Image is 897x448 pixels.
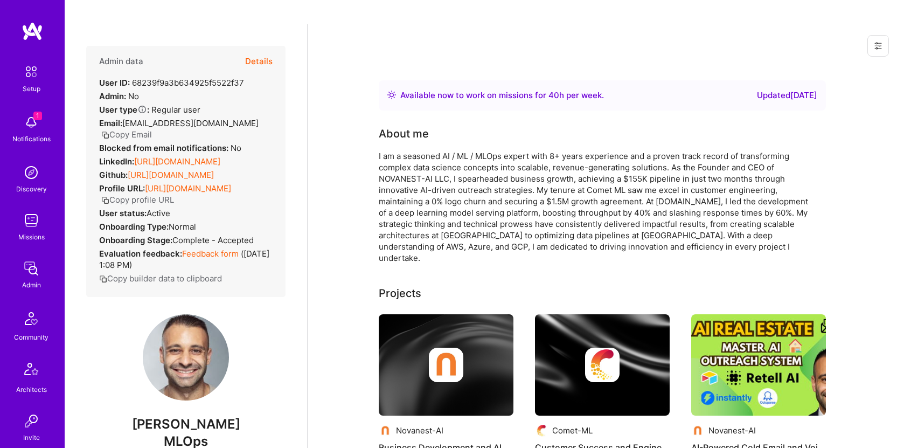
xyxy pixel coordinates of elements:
a: [URL][DOMAIN_NAME] [134,156,220,167]
div: Available now to work on missions for h per week . [400,89,604,102]
div: Community [14,332,48,343]
div: Projects [379,285,421,301]
div: Updated [DATE] [757,89,817,102]
strong: Onboarding Type: [99,222,169,232]
i: icon Copy [101,196,109,204]
img: Architects [18,358,44,384]
a: [URL][DOMAIN_NAME] [145,183,231,194]
div: Setup [23,83,40,94]
span: Active [147,208,170,218]
img: Invite [20,410,42,432]
a: [URL][DOMAIN_NAME] [128,170,214,180]
strong: Blocked from email notifications: [99,143,231,153]
div: Invite [23,432,40,443]
img: Company logo [429,348,463,382]
img: Company logo [691,424,704,437]
button: Copy Email [101,129,152,140]
div: Missions [18,231,45,243]
strong: Email: [99,118,122,128]
span: 1 [33,112,42,120]
img: cover [379,314,513,416]
h4: Admin data [99,57,143,66]
img: admin teamwork [20,258,42,279]
button: Copy builder data to clipboard [99,273,222,284]
span: [EMAIL_ADDRESS][DOMAIN_NAME] [122,118,259,128]
i: icon Copy [101,131,109,139]
div: Admin [22,279,41,291]
img: Company logo [535,424,548,437]
img: bell [20,112,42,133]
strong: Admin: [99,91,126,101]
img: discovery [20,162,42,183]
div: No [99,91,139,102]
div: Discovery [16,183,47,195]
img: teamwork [20,210,42,231]
div: Notifications [12,133,51,144]
strong: User ID: [99,78,130,88]
div: 68239f9a3b634925f5522f37 [99,77,244,88]
div: Comet-ML [552,425,593,436]
div: Novanest-AI [708,425,756,436]
img: AI-Powered Cold Email and Voice Agent Appointment System [691,314,826,416]
strong: Evaluation feedback: [99,249,182,259]
div: About me [379,126,429,142]
span: 40 [548,90,559,100]
div: I am a seasoned AI / ML / MLOps expert with 8+ years experience and a proven track record of tran... [379,150,810,264]
img: logo [22,22,43,41]
div: No [99,142,241,154]
strong: LinkedIn: [99,156,134,167]
span: Complete - Accepted [172,235,254,245]
img: Availability [387,91,396,99]
strong: Onboarding Stage: [99,235,172,245]
img: Company logo [585,348,620,382]
strong: Github: [99,170,128,180]
a: Feedback form [182,249,239,259]
span: [PERSON_NAME] [86,416,286,432]
img: User Avatar [143,314,229,401]
strong: Profile URL: [99,183,145,194]
div: ( [DATE] 1:08 PM ) [99,248,273,271]
img: setup [20,60,43,83]
button: Details [245,46,273,77]
div: Novanest-AI [396,425,443,436]
div: Architects [16,384,47,395]
div: Regular user [99,104,200,115]
i: icon Copy [99,275,107,283]
strong: User status: [99,208,147,218]
span: normal [169,222,196,232]
button: Copy profile URL [101,194,174,205]
img: Community [18,306,44,332]
img: Company logo [379,424,392,437]
img: cover [535,314,670,416]
strong: User type : [99,105,149,115]
i: Help [137,105,147,114]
